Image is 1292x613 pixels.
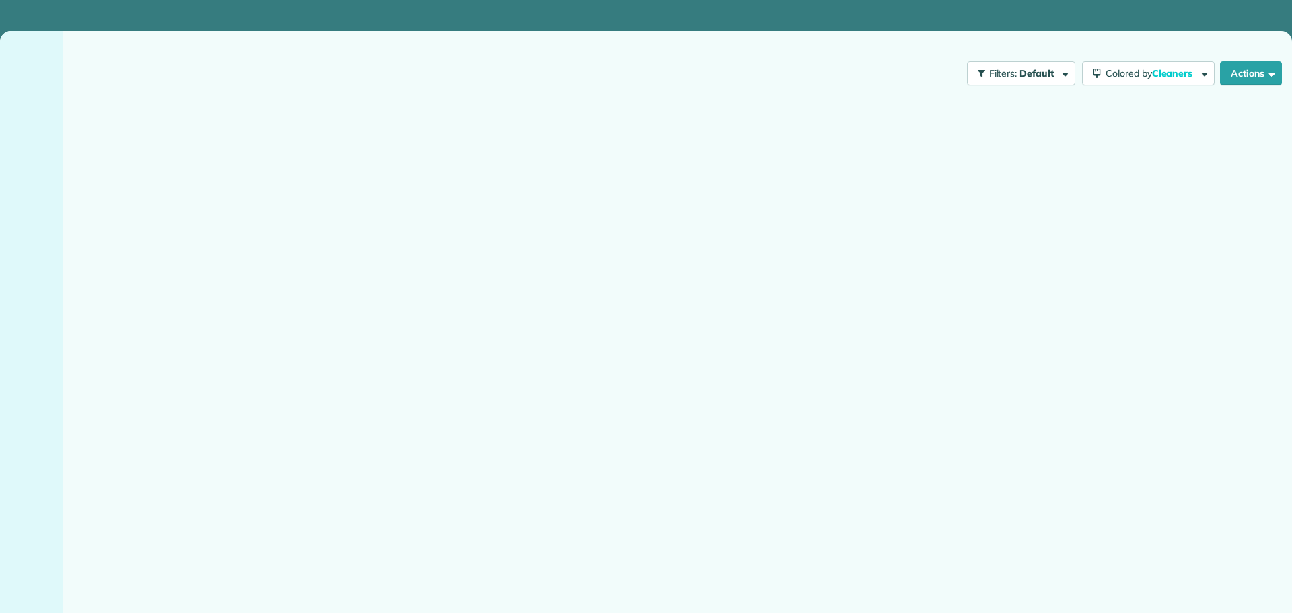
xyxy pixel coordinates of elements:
[1152,67,1195,79] span: Cleaners
[989,67,1017,79] span: Filters:
[960,61,1075,85] a: Filters: Default
[1220,61,1282,85] button: Actions
[1106,67,1197,79] span: Colored by
[967,61,1075,85] button: Filters: Default
[1082,61,1215,85] button: Colored byCleaners
[1019,67,1055,79] span: Default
